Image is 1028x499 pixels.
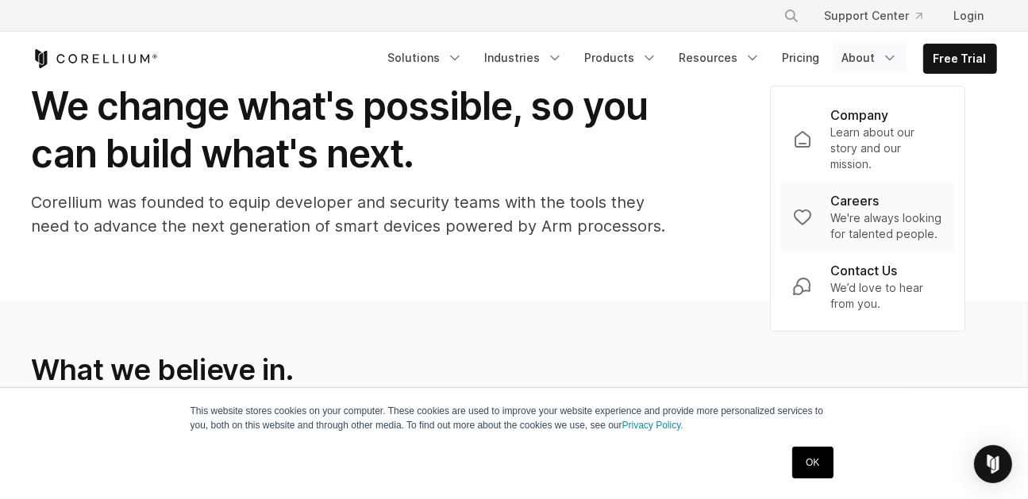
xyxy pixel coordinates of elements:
p: This website stores cookies on your computer. These cookies are used to improve your website expe... [191,404,838,432]
h1: We change what's possible, so you can build what's next. [32,83,667,178]
a: Corellium Home [32,49,158,68]
p: Careers [831,191,880,210]
a: About [833,44,907,72]
a: Pricing [773,44,830,72]
p: Company [831,106,889,125]
a: Products [576,44,667,72]
a: Contact Us We’d love to hear from you. [780,251,956,321]
p: Contact Us [831,261,898,280]
div: Navigation Menu [764,2,997,30]
a: Free Trial [924,44,996,73]
p: We're always looking for talented people. [831,210,943,242]
p: Learn about our story and our mission. [831,125,943,172]
a: Solutions [379,44,472,72]
div: Navigation Menu [379,44,997,74]
a: Support Center [812,2,935,30]
a: Privacy Policy. [622,420,683,431]
a: Company Learn about our story and our mission. [780,96,956,182]
h2: What we believe in. [32,352,664,387]
a: Careers We're always looking for talented people. [780,182,956,251]
a: Industries [475,44,572,72]
button: Search [777,2,806,30]
a: Login [941,2,997,30]
p: We’d love to hear from you. [831,280,943,312]
div: Open Intercom Messenger [974,445,1012,483]
a: Resources [670,44,770,72]
p: Corellium was founded to equip developer and security teams with the tools they need to advance t... [32,190,667,238]
a: OK [792,447,833,478]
